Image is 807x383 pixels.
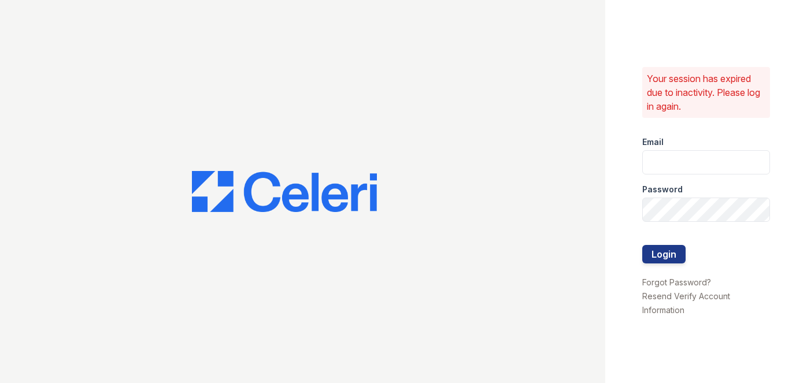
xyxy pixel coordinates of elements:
a: Resend Verify Account Information [642,291,730,315]
p: Your session has expired due to inactivity. Please log in again. [647,72,765,113]
label: Email [642,136,664,148]
label: Password [642,184,683,195]
a: Forgot Password? [642,277,711,287]
img: CE_Logo_Blue-a8612792a0a2168367f1c8372b55b34899dd931a85d93a1a3d3e32e68fde9ad4.png [192,171,377,213]
button: Login [642,245,686,263]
